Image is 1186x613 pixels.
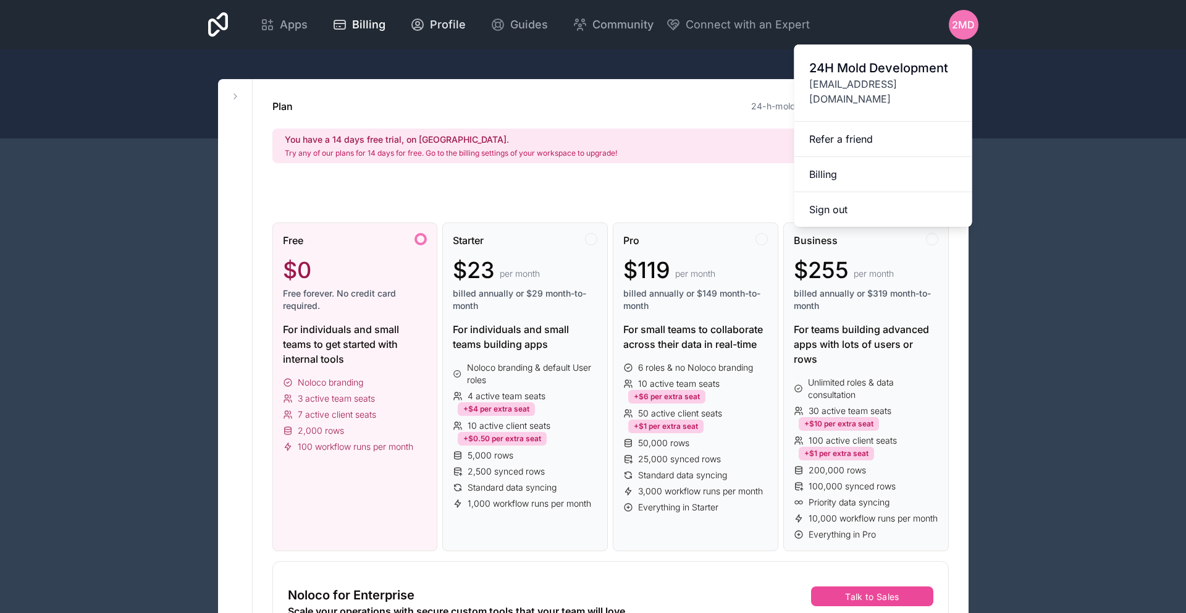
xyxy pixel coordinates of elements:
button: Connect with an Expert [666,16,810,33]
a: Apps [250,11,318,38]
div: For individuals and small teams building apps [453,322,597,352]
span: per month [675,268,715,280]
span: Starter [453,233,484,248]
div: For individuals and small teams to get started with internal tools [283,322,427,366]
span: 50 active client seats [638,407,722,420]
span: Connect with an Expert [686,16,810,33]
span: billed annually or $319 month-to-month [794,287,938,312]
span: 2,500 synced rows [468,465,545,478]
button: Sign out [794,192,972,227]
span: billed annually or $29 month-to-month [453,287,597,312]
h1: Plan [272,99,293,114]
span: billed annually or $149 month-to-month [623,287,768,312]
span: Priority data syncing [809,496,889,509]
span: 100,000 synced rows [809,480,896,493]
span: Free forever. No credit card required. [283,287,427,312]
span: 200,000 rows [809,464,866,476]
a: Community [563,11,663,38]
div: +$10 per extra seat [799,417,879,431]
span: 30 active team seats [809,405,891,417]
span: Everything in Pro [809,528,876,541]
a: Billing [322,11,395,38]
div: +$1 per extra seat [799,447,874,460]
span: Community [592,16,654,33]
span: 2,000 rows [298,425,344,437]
div: +$1 per extra seat [628,420,704,433]
span: 100 active client seats [809,434,897,447]
span: $0 [283,258,311,282]
span: per month [500,268,540,280]
a: 24-h-mold-development-workspace [751,101,906,111]
span: Apps [280,16,308,33]
span: Guides [510,16,548,33]
span: 4 active team seats [468,390,545,402]
span: Free [283,233,303,248]
span: Noloco for Enterprise [288,586,414,604]
span: 50,000 rows [638,437,689,449]
span: 3 active team seats [298,392,375,405]
span: Standard data syncing [468,481,557,494]
span: [EMAIL_ADDRESS][DOMAIN_NAME] [809,77,957,106]
span: $119 [623,258,670,282]
div: For small teams to collaborate across their data in real-time [623,322,768,352]
span: 10 active team seats [638,378,720,390]
span: Everything in Starter [638,501,718,514]
span: Standard data syncing [638,469,727,481]
span: 3,000 workflow runs per month [638,485,763,497]
a: Profile [400,11,476,38]
span: 1,000 workflow runs per month [468,497,591,510]
div: +$0.50 per extra seat [458,432,547,446]
h2: You have a 14 days free trial, on [GEOGRAPHIC_DATA]. [285,133,617,146]
p: Try any of our plans for 14 days for free. Go to the billing settings of your workspace to upgrade! [285,148,617,158]
a: Refer a friend [794,122,972,157]
span: 6 roles & no Noloco branding [638,361,753,374]
span: Profile [430,16,466,33]
span: 100 workflow runs per month [298,441,413,453]
span: per month [854,268,894,280]
span: $255 [794,258,849,282]
div: +$4 per extra seat [458,402,535,416]
span: 25,000 synced rows [638,453,721,465]
span: Business [794,233,838,248]
span: Noloco branding & default User roles [467,361,597,386]
button: Talk to Sales [811,586,933,606]
span: 5,000 rows [468,449,513,462]
div: For teams building advanced apps with lots of users or rows [794,322,938,366]
div: +$6 per extra seat [628,390,705,404]
span: $23 [453,258,495,282]
a: Guides [481,11,558,38]
a: Billing [794,157,972,192]
span: 10 active client seats [468,420,550,432]
span: Noloco branding [298,376,363,389]
span: Pro [623,233,639,248]
span: 10,000 workflow runs per month [809,512,938,525]
span: Billing [352,16,385,33]
span: Unlimited roles & data consultation [808,376,938,401]
span: 24H Mold Development [809,59,957,77]
span: 7 active client seats [298,408,376,421]
span: 2MD [952,17,975,32]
